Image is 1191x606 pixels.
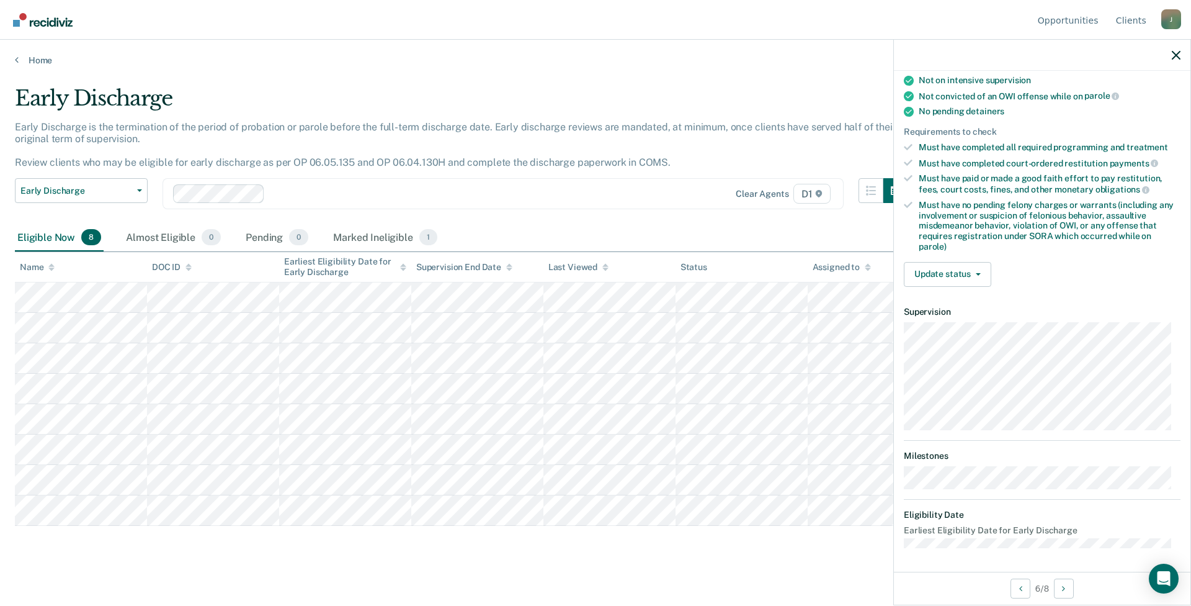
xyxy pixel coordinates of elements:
[15,121,896,169] p: Early Discharge is the termination of the period of probation or parole before the full-term disc...
[986,75,1031,85] span: supervision
[904,525,1180,536] dt: Earliest Eligibility Date for Early Discharge
[1095,184,1149,194] span: obligations
[736,189,788,199] div: Clear agents
[919,75,1180,86] div: Not on intensive
[1161,9,1181,29] div: J
[20,262,55,273] div: Name
[919,158,1180,169] div: Must have completed court-ordered restitution
[20,186,132,196] span: Early Discharge
[1054,579,1074,599] button: Next Opportunity
[904,127,1180,137] div: Requirements to check
[15,86,908,121] div: Early Discharge
[123,224,223,251] div: Almost Eligible
[1149,564,1179,594] div: Open Intercom Messenger
[919,142,1180,153] div: Must have completed all required programming and
[548,262,609,273] div: Last Viewed
[15,224,104,251] div: Eligible Now
[81,229,101,245] span: 8
[416,262,512,273] div: Supervision End Date
[1126,142,1168,152] span: treatment
[284,256,406,278] div: Earliest Eligibility Date for Early Discharge
[419,229,437,245] span: 1
[289,229,308,245] span: 0
[919,91,1180,102] div: Not convicted of an OWI offense while on
[793,184,831,204] span: D1
[904,262,991,287] button: Update status
[331,224,440,251] div: Marked Ineligible
[919,173,1180,194] div: Must have paid or made a good faith effort to pay restitution, fees, court costs, fines, and othe...
[904,451,1180,461] dt: Milestones
[202,229,221,245] span: 0
[919,200,1180,252] div: Must have no pending felony charges or warrants (including any involvement or suspicion of feloni...
[966,106,1004,116] span: detainers
[243,224,311,251] div: Pending
[919,242,947,251] span: parole)
[15,55,1176,66] a: Home
[904,307,1180,317] dt: Supervision
[1161,9,1181,29] button: Profile dropdown button
[1110,158,1159,168] span: payments
[680,262,707,273] div: Status
[1010,579,1030,599] button: Previous Opportunity
[152,262,192,273] div: DOC ID
[904,510,1180,520] dt: Eligibility Date
[813,262,871,273] div: Assigned to
[894,572,1190,605] div: 6 / 8
[919,106,1180,117] div: No pending
[13,13,73,27] img: Recidiviz
[1084,91,1119,101] span: parole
